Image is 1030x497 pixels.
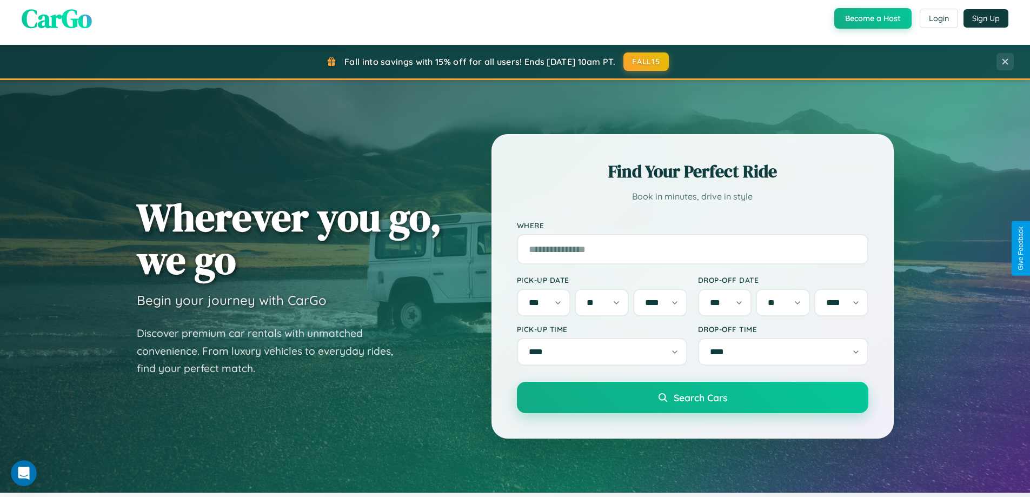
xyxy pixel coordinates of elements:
h3: Begin your journey with CarGo [137,292,327,308]
label: Where [517,221,868,230]
span: CarGo [22,1,92,36]
div: Give Feedback [1017,227,1025,270]
label: Drop-off Date [698,275,868,284]
button: FALL15 [623,52,669,71]
iframe: Intercom live chat [11,460,37,486]
label: Pick-up Date [517,275,687,284]
button: Search Cars [517,382,868,413]
p: Book in minutes, drive in style [517,189,868,204]
button: Become a Host [834,8,912,29]
span: Fall into savings with 15% off for all users! Ends [DATE] 10am PT. [344,56,615,67]
p: Discover premium car rentals with unmatched convenience. From luxury vehicles to everyday rides, ... [137,324,407,377]
span: Search Cars [674,392,727,403]
label: Pick-up Time [517,324,687,334]
button: Sign Up [963,9,1008,28]
label: Drop-off Time [698,324,868,334]
button: Login [920,9,958,28]
h1: Wherever you go, we go [137,196,442,281]
h2: Find Your Perfect Ride [517,160,868,183]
